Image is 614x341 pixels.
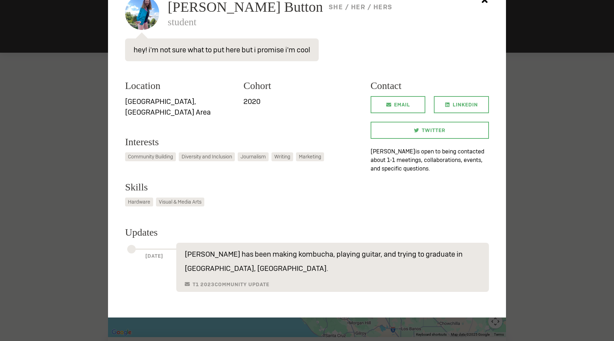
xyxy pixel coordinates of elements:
p: [PERSON_NAME] is open to being contacted about 1-1 meetings, collaborations, events, and specific... [371,147,489,173]
h3: Contact [371,78,489,93]
span: LinkedIn [453,96,478,113]
span: Hardware [128,198,150,206]
span: Marketing [299,153,321,161]
span: Journalism [241,153,266,161]
h3: Updates [125,225,489,240]
h3: Cohort [243,78,353,93]
span: Email [394,96,410,113]
span: Visual & Media Arts [159,198,201,206]
h5: she / her / hers [329,4,393,10]
span: Writing [274,153,290,161]
p: [PERSON_NAME] has been making kombucha, playing guitar, and trying to graduate in [GEOGRAPHIC_DAT... [185,247,480,276]
h6: [DATE] [131,248,176,306]
p: [GEOGRAPHIC_DATA], [GEOGRAPHIC_DATA] Area [125,96,235,117]
h3: Location [125,78,235,93]
a: Twitter [371,122,489,139]
a: LinkedIn [434,96,489,113]
span: Twitter [422,122,445,139]
span: Community Building [128,153,173,161]
p: 2020 [243,96,353,107]
a: Email [371,96,426,113]
h6: T1 2023 Community Update [185,281,269,288]
h3: Skills [125,180,362,195]
p: hey! i'm not sure what to put here but i promise i'm cool [125,38,319,61]
h3: Interests [125,135,362,149]
span: Diversity and Inclusion [182,153,232,161]
h3: student [168,17,489,27]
